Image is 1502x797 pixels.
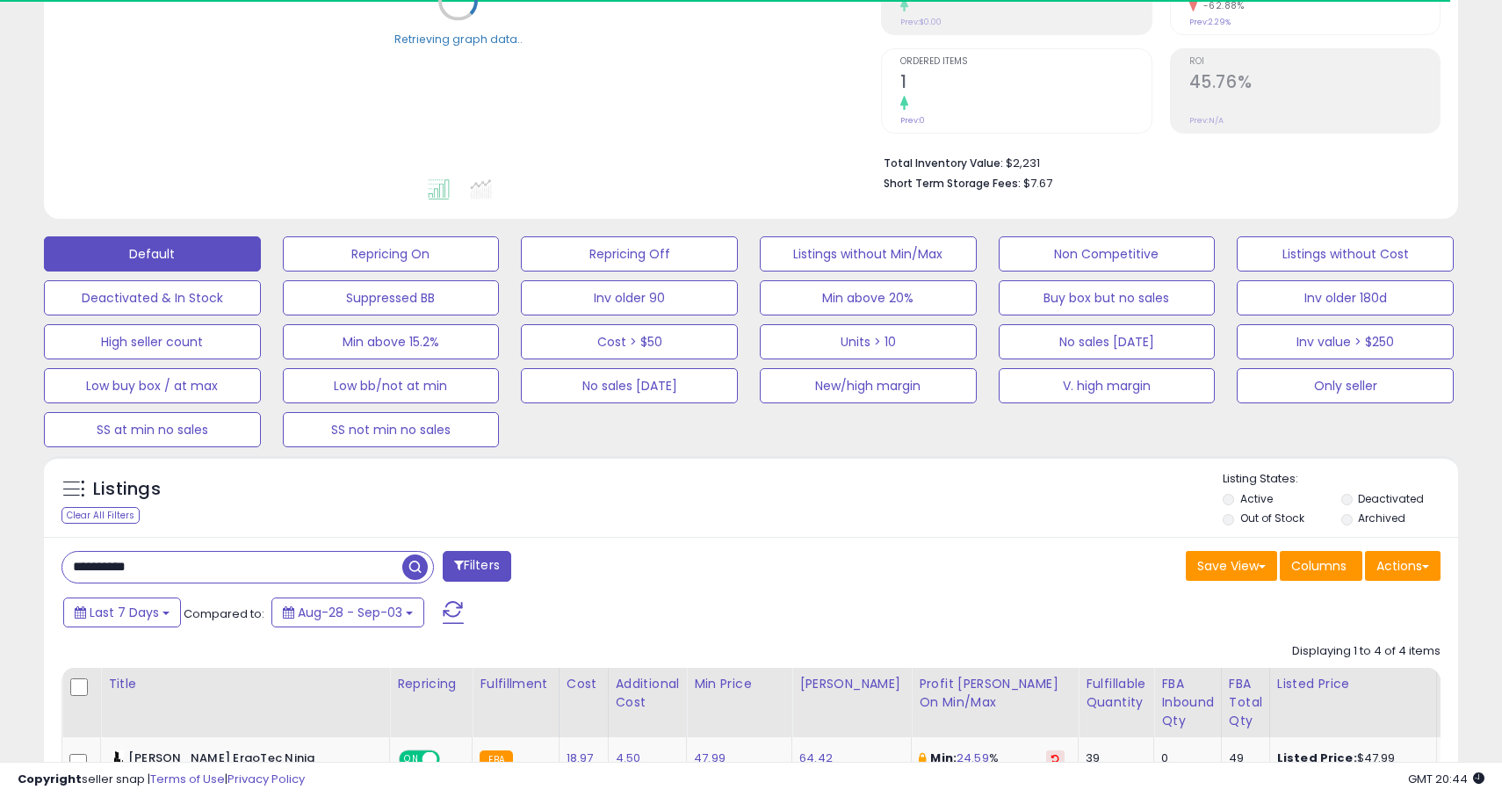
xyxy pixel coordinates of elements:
b: Short Term Storage Fees: [884,176,1021,191]
button: Min above 15.2% [283,324,500,359]
small: Prev: $0.00 [900,17,942,27]
button: Listings without Min/Max [760,236,977,272]
button: Repricing On [283,236,500,272]
button: Columns [1280,551,1362,581]
button: Non Competitive [999,236,1216,272]
button: Listings without Cost [1237,236,1454,272]
div: Additional Cost [616,675,680,712]
th: The percentage added to the cost of goods (COGS) that forms the calculator for Min & Max prices. [912,668,1079,737]
button: Aug-28 - Sep-03 [271,598,424,627]
div: Displaying 1 to 4 of 4 items [1292,643,1441,660]
div: Clear All Filters [61,507,140,524]
h5: Listings [93,477,161,502]
h2: 45.76% [1189,72,1440,96]
button: Filters [443,551,511,582]
button: Save View [1186,551,1277,581]
div: Fulfillment [480,675,551,693]
button: Inv older 90 [521,280,738,315]
span: ROI [1189,57,1440,67]
span: Last 7 Days [90,604,159,621]
label: Deactivated [1358,491,1424,506]
button: V. high margin [999,368,1216,403]
span: Columns [1291,557,1347,575]
label: Active [1240,491,1273,506]
div: [PERSON_NAME] [799,675,904,693]
span: Compared to: [184,605,264,622]
button: No sales [DATE] [521,368,738,403]
strong: Copyright [18,771,82,787]
button: New/high margin [760,368,977,403]
button: Default [44,236,261,272]
h2: 1 [900,72,1151,96]
button: High seller count [44,324,261,359]
span: Ordered Items [900,57,1151,67]
button: Buy box but no sales [999,280,1216,315]
button: SS not min no sales [283,412,500,447]
button: Actions [1365,551,1441,581]
div: Retrieving graph data.. [394,31,523,47]
button: Repricing Off [521,236,738,272]
small: Prev: 2.29% [1189,17,1231,27]
button: Inv older 180d [1237,280,1454,315]
span: $7.67 [1023,175,1052,192]
button: Units > 10 [760,324,977,359]
button: Min above 20% [760,280,977,315]
div: Min Price [694,675,784,693]
button: Low bb/not at min [283,368,500,403]
li: $2,231 [884,151,1427,172]
div: Fulfillable Quantity [1086,675,1146,712]
div: FBA inbound Qty [1161,675,1214,730]
div: Profit [PERSON_NAME] on Min/Max [919,675,1071,712]
a: Privacy Policy [227,771,305,787]
button: Low buy box / at max [44,368,261,403]
b: Total Inventory Value: [884,156,1003,170]
button: No sales [DATE] [999,324,1216,359]
small: Prev: 0 [900,115,925,126]
div: FBA Total Qty [1229,675,1262,730]
div: seller snap | | [18,772,305,788]
p: Listing States: [1223,471,1457,488]
button: Last 7 Days [63,598,181,627]
div: Listed Price [1277,675,1429,693]
button: Only seller [1237,368,1454,403]
small: Prev: N/A [1189,115,1224,126]
button: Suppressed BB [283,280,500,315]
div: Repricing [397,675,465,693]
label: Out of Stock [1240,511,1304,525]
button: Deactivated & In Stock [44,280,261,315]
div: Title [108,675,382,693]
a: Terms of Use [150,771,225,787]
div: Cost [567,675,601,693]
span: 2025-09-11 20:44 GMT [1408,771,1484,787]
label: Archived [1358,511,1405,525]
button: Inv value > $250 [1237,324,1454,359]
button: SS at min no sales [44,412,261,447]
span: Aug-28 - Sep-03 [298,604,402,621]
button: Cost > $50 [521,324,738,359]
